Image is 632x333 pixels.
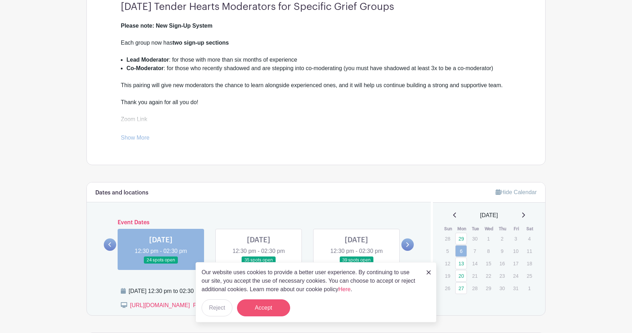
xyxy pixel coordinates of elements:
p: 1 [524,283,535,294]
p: 5 [442,245,453,256]
p: Our website uses cookies to provide a better user experience. By continuing to use our site, you ... [202,268,419,294]
p: 15 [483,258,494,269]
h6: Event Dates [116,219,401,226]
a: [URL][DOMAIN_NAME] [121,125,181,131]
th: Fri [509,225,523,232]
p: 23 [496,270,508,281]
a: [URL][DOMAIN_NAME] Passcode 603935 [130,302,240,308]
li: : for those who recently shadowed and are stepping into co-moderating (you must have shadowed at ... [126,64,511,81]
a: 20 [455,270,467,282]
p: 3 [510,233,521,244]
div: This pairing will give new moderators the chance to learn alongside experienced ones, and it will... [121,81,511,141]
p: 24 [510,270,521,281]
p: 18 [524,258,535,269]
p: 8 [483,245,494,256]
div: Each group now has [121,39,511,56]
p: 10 [510,245,521,256]
th: Sat [523,225,537,232]
p: 25 [524,270,535,281]
a: Show More [121,135,149,143]
h6: Dates and locations [95,190,148,196]
a: Hide Calendar [496,189,537,195]
strong: Lead Moderator [126,57,169,63]
span: [DATE] [480,211,498,220]
p: 2 [496,233,508,244]
p: 7 [469,245,481,256]
th: Wed [482,225,496,232]
p: 30 [469,233,481,244]
button: Reject [202,299,232,316]
p: 31 [510,283,521,294]
p: 16 [496,258,508,269]
img: close_button-5f87c8562297e5c2d7936805f587ecaba9071eb48480494691a3f1689db116b3.svg [427,270,431,275]
a: Here [338,286,351,292]
div: [DATE] 12:30 pm to 02:30 pm [129,287,368,295]
p: 29 [483,283,494,294]
li: : for those with more than six months of experience [126,56,511,64]
a: 27 [455,282,467,294]
p: 17 [510,258,521,269]
a: 13 [455,258,467,269]
p: 22 [483,270,494,281]
strong: two sign-up sections [173,40,229,46]
p: 28 [469,283,481,294]
p: 30 [496,283,508,294]
th: Thu [496,225,510,232]
a: 29 [455,233,467,244]
p: 1 [483,233,494,244]
th: Mon [455,225,469,232]
p: 12 [442,258,453,269]
strong: Co-Moderator [126,65,164,71]
th: Tue [469,225,483,232]
a: 6 [455,245,467,257]
p: 11 [524,245,535,256]
p: 28 [442,233,453,244]
strong: Please note: New Sign-Up System [121,23,213,29]
p: 19 [442,270,453,281]
button: Accept [237,299,290,316]
p: 14 [469,258,481,269]
h3: [DATE] Tender Hearts Moderators for Specific Grief Groups [121,1,511,13]
th: Sun [441,225,455,232]
p: 9 [496,245,508,256]
p: 26 [442,283,453,294]
p: 21 [469,270,481,281]
p: 4 [524,233,535,244]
